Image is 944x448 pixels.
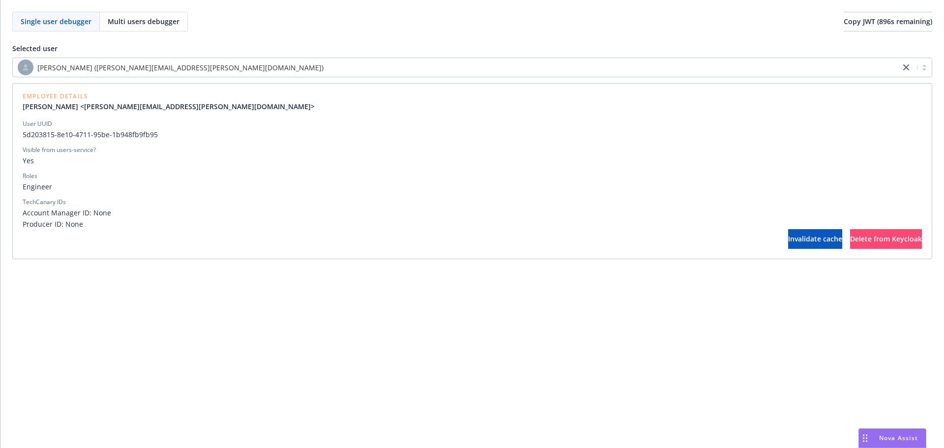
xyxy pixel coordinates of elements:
span: Multi users debugger [108,16,179,27]
span: Selected user [12,44,58,53]
div: User UUID [23,119,52,128]
div: Drag to move [859,429,871,448]
span: Producer ID: None [23,219,922,229]
span: [PERSON_NAME] ([PERSON_NAME][EMAIL_ADDRESS][PERSON_NAME][DOMAIN_NAME]) [37,62,324,73]
span: 5d203815-8e10-4711-95be-1b948fb9fb95 [23,129,922,140]
button: Copy JWT (896s remaining) [844,12,932,31]
span: Employee Details [23,93,323,99]
button: Nova Assist [858,428,926,448]
button: Invalidate cache [788,229,842,249]
span: Yes [23,155,922,166]
span: Copy JWT ( 896 s remaining) [844,17,932,26]
span: Single user debugger [21,16,91,27]
span: Account Manager ID: None [23,208,922,218]
a: [PERSON_NAME] <[PERSON_NAME][EMAIL_ADDRESS][PERSON_NAME][DOMAIN_NAME]> [23,101,323,112]
button: Delete from Keycloak [850,229,922,249]
a: close [900,61,912,73]
div: Visible from users-service? [23,146,96,154]
span: Nova Assist [879,434,918,442]
span: Invalidate cache [788,234,842,243]
span: Delete from Keycloak [850,234,922,243]
span: Engineer [23,181,922,192]
span: [PERSON_NAME] ([PERSON_NAME][EMAIL_ADDRESS][PERSON_NAME][DOMAIN_NAME]) [18,60,895,75]
div: Roles [23,172,37,180]
div: TechCanary IDs [23,198,66,207]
